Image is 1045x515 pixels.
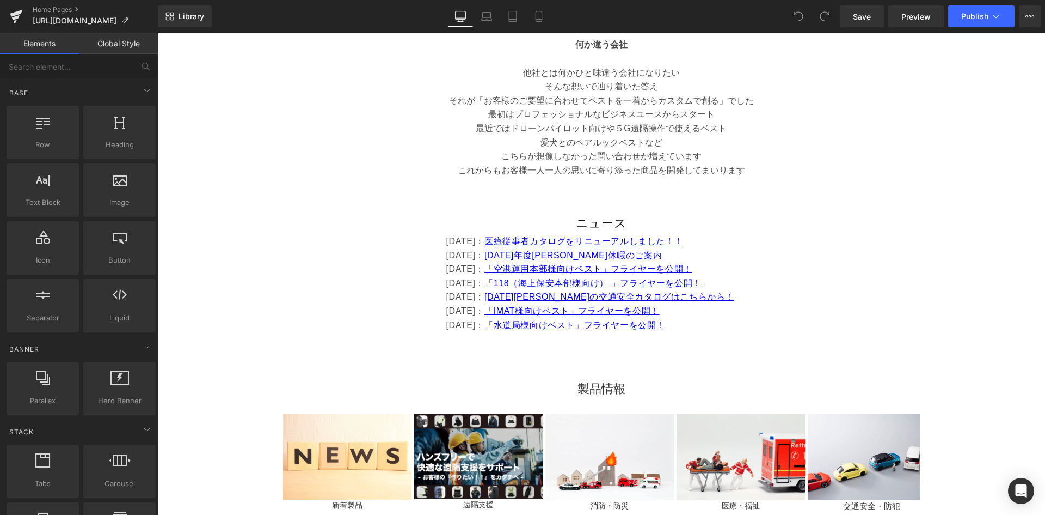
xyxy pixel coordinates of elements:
span: Stack [8,427,35,437]
a: New Library [158,5,212,27]
font: 最初はプロフェッショナルなビジネスユースからスタート [331,77,557,86]
font: [DATE]： [289,259,328,269]
font: 最近ではドローンパイロット向けや５G遠隔操作で使えるベスト [318,91,569,100]
h1: 遠隔支援 [257,466,385,478]
div: Open Intercom Messenger [1008,478,1034,504]
font: そんな想いで辿り着いた答え [388,49,501,58]
span: Separator [10,312,76,324]
a: 医療従事者カタログをリニューアルしました！！ [327,204,526,213]
span: Preview [901,11,931,22]
h1: 医療・福祉 [519,468,648,479]
font: 愛犬とのペアルックベストなど [383,105,505,114]
span: Hero Banner [87,395,152,407]
a: Tablet [500,5,526,27]
span: Base [8,88,29,98]
span: Heading [87,139,152,150]
span: Carousel [87,478,152,489]
button: Redo [814,5,835,27]
span: Publish [961,12,988,21]
span: Row [10,139,76,150]
h1: 消防・防災 [388,468,517,479]
span: [URL][DOMAIN_NAME] [33,16,116,25]
span: Liquid [87,312,152,324]
span: Library [179,11,204,21]
font: 他社とは何かひと味違う会社になりたい [366,35,522,45]
button: Undo [788,5,809,27]
h1: 新着製品 [126,467,254,478]
a: 「118（海上保安本部様向け） 」フライヤーを公開！ [327,246,544,255]
font: [DATE]： [289,232,328,241]
font: [DATE]： [289,218,328,227]
font: ニュース [419,184,469,197]
a: Global Style [79,33,158,54]
a: Mobile [526,5,552,27]
button: Publish [948,5,1015,27]
font: 118（海上保安本部様向け） 」フライヤーを公開！ [336,246,544,255]
font: 「 [327,246,336,255]
span: Text Block [10,197,76,208]
font: これからもお客様一人一人の思いに寄り添った商品を開発してまいります [300,133,588,142]
font: [DATE]： [289,274,328,283]
a: Home Pages [33,5,158,14]
font: [DATE]： [289,288,328,297]
a: Desktop [447,5,474,27]
span: Save [853,11,871,22]
h1: 交通安全・防犯 [650,468,779,480]
a: [DATE][PERSON_NAME]の交通安全カタログはこちらから！ [327,259,577,269]
a: 「IMAT様向けベスト」フライヤーを公開！ [327,274,502,283]
span: Image [87,197,152,208]
button: More [1019,5,1041,27]
font: こちらが想像しなかった問い合わせが増えています [344,119,544,128]
font: [DATE]： [289,246,328,255]
span: Banner [8,344,40,354]
a: Preview [888,5,944,27]
a: 「水道局様向けベスト」フライヤーを公開！ [327,288,508,297]
font: 製品情報 [420,349,468,363]
font: [DATE]： [289,204,328,213]
a: Laptop [474,5,500,27]
a: [DATE]年度[PERSON_NAME]休暇のご案内 [327,218,505,227]
font: それが「お客様のご要望に合わせてベストを一着からカスタムで創る」でした [292,63,597,72]
span: Tabs [10,478,76,489]
span: Parallax [10,395,76,407]
span: Icon [10,255,76,266]
a: 「空港運用本部様向けベスト」フライヤーを公開！ [327,232,535,241]
font: 何か違う会社 [418,7,470,16]
span: Button [87,255,152,266]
